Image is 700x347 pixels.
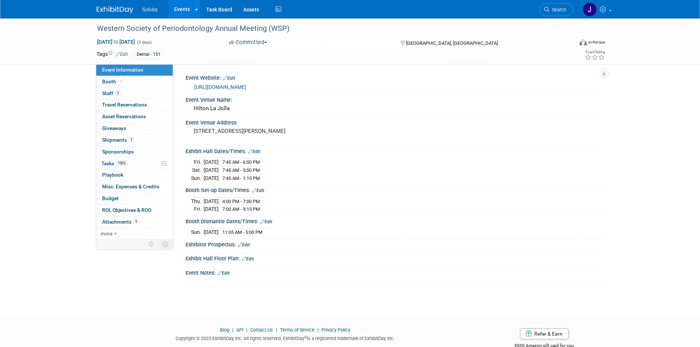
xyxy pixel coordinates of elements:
span: [DATE] [DATE] [97,39,135,45]
div: Event Notes: [186,267,604,277]
div: Booth Dismantle Dates/Times: [186,216,604,225]
div: Exhibit Hall Floor Plan: [186,253,604,263]
a: Budget [96,193,173,204]
span: 7:00 AM - 9:15 PM [222,206,260,212]
a: Event Information [96,64,173,76]
td: [DATE] [204,197,219,205]
td: Thu. [191,197,204,205]
span: Staff [102,90,121,96]
span: Search [549,7,566,12]
td: [DATE] [204,174,219,182]
a: Edit [242,256,254,261]
i: Booth reservation complete [119,79,123,83]
a: Terms of Service [280,327,315,333]
div: Hilton La Jolla [191,103,598,114]
span: Travel Reservations [102,102,147,108]
span: Misc. Expenses & Credits [102,184,159,189]
a: Edit [116,52,128,57]
div: Copyright © 2025 ExhibitDay, Inc. All rights reserved. ExhibitDay is a registered trademark of Ex... [97,333,474,342]
div: Exhibit Hall Dates/Times: [186,146,604,155]
a: Contact Us [250,327,273,333]
a: Edit [248,149,260,154]
span: Attachments [102,219,139,225]
td: Sun. [191,228,204,236]
td: Fri. [191,158,204,166]
td: Personalize Event Tab Strip [145,239,158,249]
span: more [101,231,112,236]
td: [DATE] [204,228,219,236]
img: Format-Inperson.png [579,39,587,45]
span: | [244,327,249,333]
a: Misc. Expenses & Credits [96,181,173,192]
span: Booth [102,79,125,84]
img: ExhibitDay [97,6,133,14]
a: Edit [223,76,235,81]
a: Travel Reservations [96,99,173,111]
div: Western Society of Periodontology Annual Meeting (WSP) [94,22,562,35]
a: Asset Reservations [96,111,173,122]
a: Attachments9 [96,216,173,228]
span: | [316,327,320,333]
a: Booth [96,76,173,87]
img: Josh Richardson [583,3,597,17]
span: Shipments [102,137,134,143]
a: Search [539,3,573,16]
a: Edit [252,188,264,193]
td: Fri. [191,205,204,213]
span: Event Information [102,67,143,73]
a: Edit [218,271,230,276]
div: Event Venue Name: [186,94,604,104]
div: Booth Set-up Dates/Times: [186,185,604,194]
td: [DATE] [204,158,219,166]
pre: [STREET_ADDRESS][PERSON_NAME] [194,128,352,134]
div: Event Website: [186,72,604,82]
span: 7:45 AM - 1:15 PM [222,176,260,181]
span: 3 [115,90,121,96]
span: 7:45 AM - 5:00 PM [222,167,260,173]
div: In-Person [588,40,605,45]
span: | [274,327,279,333]
span: 100% [116,160,128,166]
span: 9 [133,219,139,224]
td: [DATE] [204,205,219,213]
span: [GEOGRAPHIC_DATA], [GEOGRAPHIC_DATA] [406,40,498,46]
td: [DATE] [204,166,219,174]
a: [URL][DOMAIN_NAME] [194,84,246,90]
span: Playbook [102,172,123,178]
span: 2 [129,137,134,142]
a: Edit [238,242,250,247]
div: Event Format [530,38,606,49]
span: 7:45 AM - 6:00 PM [222,159,260,165]
a: Playbook [96,169,173,181]
span: Sponsorships [102,149,134,155]
span: Tasks [101,160,128,166]
a: Privacy Policy [322,327,350,333]
a: API [236,327,243,333]
span: | [230,327,235,333]
div: Dental - 151 [134,51,163,58]
a: Giveaways [96,123,173,134]
span: Asset Reservations [102,113,146,119]
div: Exhibitor Prospectus: [186,239,604,249]
span: 4:00 PM - 7:00 PM [222,199,260,204]
a: Shipments2 [96,134,173,146]
span: Solvita [142,7,158,12]
div: Event Venue Address: [186,117,604,126]
div: Event Rating [585,50,605,54]
button: Committed [226,39,270,46]
a: more [96,228,173,239]
a: Tasks100% [96,158,173,169]
span: Budget [102,195,119,201]
td: Toggle Event Tabs [158,239,173,249]
a: Blog [220,327,229,333]
span: to [112,39,119,45]
span: Giveaways [102,125,126,131]
sup: ® [304,335,307,339]
a: Staff3 [96,88,173,99]
a: Edit [260,219,272,224]
span: (3 days) [136,40,152,45]
a: ROI, Objectives & ROO [96,205,173,216]
td: Sat. [191,166,204,174]
span: 11:05 AM - 5:00 PM [222,229,262,235]
span: ROI, Objectives & ROO [102,207,151,213]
